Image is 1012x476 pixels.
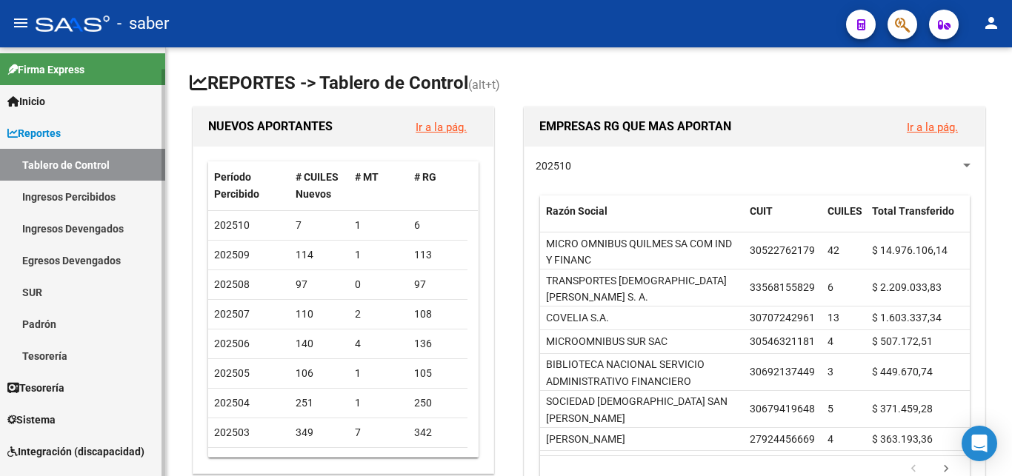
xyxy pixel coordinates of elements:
[872,335,933,347] span: $ 507.172,51
[828,335,833,347] span: 4
[296,395,343,412] div: 251
[546,333,668,350] div: MICROOMNIBUS SUR SAC
[349,161,408,210] datatable-header-cell: # MT
[828,205,862,217] span: CUILES
[539,119,731,133] span: EMPRESAS RG QUE MAS APORTAN
[872,281,942,293] span: $ 2.209.033,83
[355,335,402,352] div: 4
[872,433,933,445] span: $ 363.193,36
[214,397,250,409] span: 202504
[828,433,833,445] span: 4
[355,217,402,234] div: 1
[214,426,250,438] span: 202503
[895,113,970,141] button: Ir a la pág.
[296,306,343,323] div: 110
[214,278,250,290] span: 202508
[872,205,954,217] span: Total Transferido
[750,279,815,296] div: 33568155829
[828,403,833,415] span: 5
[7,93,45,110] span: Inicio
[414,306,462,323] div: 108
[962,426,997,461] div: Open Intercom Messenger
[536,160,571,172] span: 202510
[546,393,738,427] div: SOCIEDAD [DEMOGRAPHIC_DATA] SAN [PERSON_NAME]
[750,333,815,350] div: 30546321181
[408,161,467,210] datatable-header-cell: # RG
[208,161,290,210] datatable-header-cell: Período Percibido
[828,366,833,378] span: 3
[7,443,144,460] span: Integración (discapacidad)
[416,121,467,134] a: Ir a la pág.
[355,454,402,471] div: 233
[872,403,933,415] span: $ 371.459,28
[214,367,250,379] span: 202505
[546,309,609,326] div: COVELIA S.A.
[355,365,402,382] div: 1
[355,395,402,412] div: 1
[546,356,738,390] div: BIBLIOTECA NACIONAL SERVICIO ADMINISTRATIVO FINANCIERO
[296,454,343,471] div: 2.691
[214,249,250,261] span: 202509
[296,335,343,352] div: 140
[290,161,349,210] datatable-header-cell: # CUILES Nuevos
[540,195,744,244] datatable-header-cell: Razón Social
[214,308,250,320] span: 202507
[750,400,815,418] div: 30679419648
[296,276,343,293] div: 97
[296,247,343,264] div: 114
[214,219,250,231] span: 202510
[214,456,250,468] span: 202502
[546,431,625,448] div: [PERSON_NAME]
[907,121,958,134] a: Ir a la pág.
[12,14,30,32] mat-icon: menu
[414,276,462,293] div: 97
[355,306,402,323] div: 2
[355,171,379,183] span: # MT
[546,205,607,217] span: Razón Social
[214,171,259,200] span: Período Percibido
[982,14,1000,32] mat-icon: person
[414,395,462,412] div: 250
[546,272,738,306] div: TRANSPORTES [DEMOGRAPHIC_DATA][PERSON_NAME] S. A.
[750,205,773,217] span: CUIT
[7,412,56,428] span: Sistema
[7,380,64,396] span: Tesorería
[414,247,462,264] div: 113
[546,235,738,269] div: MICRO OMNIBUS QUILMES SA COM IND Y FINANC
[296,171,339,200] span: # CUILES Nuevos
[214,338,250,349] span: 202506
[414,365,462,382] div: 105
[355,247,402,264] div: 1
[117,7,169,40] span: - saber
[828,281,833,293] span: 6
[296,217,343,234] div: 7
[744,195,822,244] datatable-header-cell: CUIT
[414,217,462,234] div: 6
[872,244,948,256] span: $ 14.976.106,14
[828,244,839,256] span: 42
[750,363,815,381] div: 30692137449
[414,424,462,441] div: 342
[355,276,402,293] div: 0
[750,431,815,448] div: 27924456669
[190,71,988,97] h1: REPORTES -> Tablero de Control
[7,61,84,78] span: Firma Express
[404,113,479,141] button: Ir a la pág.
[872,366,933,378] span: $ 449.670,74
[296,424,343,441] div: 349
[414,335,462,352] div: 136
[750,242,815,259] div: 30522762179
[355,424,402,441] div: 7
[822,195,866,244] datatable-header-cell: CUILES
[414,454,462,471] div: 2.458
[414,171,436,183] span: # RG
[866,195,970,244] datatable-header-cell: Total Transferido
[750,309,815,326] div: 30707242961
[296,365,343,382] div: 106
[828,312,839,324] span: 13
[208,119,333,133] span: NUEVOS APORTANTES
[7,125,61,141] span: Reportes
[468,78,500,92] span: (alt+t)
[872,312,942,324] span: $ 1.603.337,34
